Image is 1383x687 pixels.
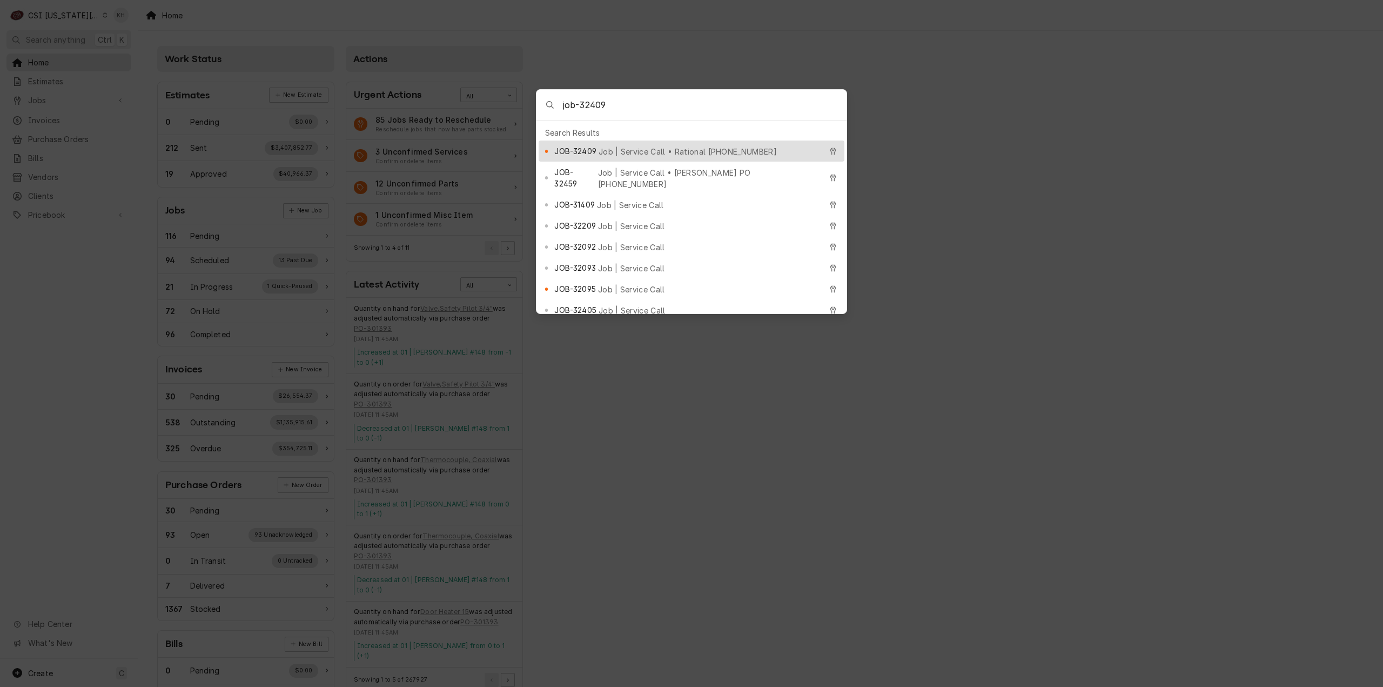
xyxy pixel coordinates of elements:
[554,304,596,316] span: JOB-32405
[554,241,595,252] span: JOB-32092
[598,221,665,232] span: Job | Service Call
[554,199,594,210] span: JOB-31409
[598,242,665,253] span: Job | Service Call
[536,89,847,314] div: Global Command Menu
[598,167,822,190] span: Job | Service Call • [PERSON_NAME] PO [PHONE_NUMBER]
[554,283,595,295] span: JOB-32095
[554,220,595,231] span: JOB-32209
[598,263,665,274] span: Job | Service Call
[539,125,844,141] div: Search Results
[554,166,595,189] span: JOB-32459
[554,262,595,274] span: JOB-32093
[598,284,665,295] span: Job | Service Call
[554,145,596,157] span: JOB-32409
[599,305,666,316] span: Job | Service Call
[563,90,847,120] input: Search anything
[599,146,777,157] span: Job | Service Call • Rational [PHONE_NUMBER]
[597,199,664,211] span: Job | Service Call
